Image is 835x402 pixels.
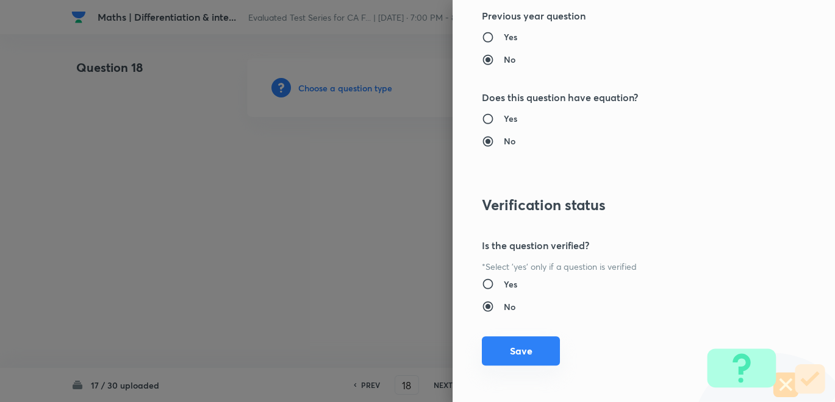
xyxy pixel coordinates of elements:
[482,238,765,253] h5: Is the question verified?
[504,300,515,313] h6: No
[504,30,517,43] h6: Yes
[482,336,560,365] button: Save
[504,135,515,147] h6: No
[482,90,765,105] h5: Does this question have equation?
[504,278,517,291] h6: Yes
[504,112,517,125] h6: Yes
[482,196,765,214] h3: Verification status
[504,53,515,66] h6: No
[482,9,765,23] h5: Previous year question
[482,260,765,273] p: *Select 'yes' only if a question is verified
